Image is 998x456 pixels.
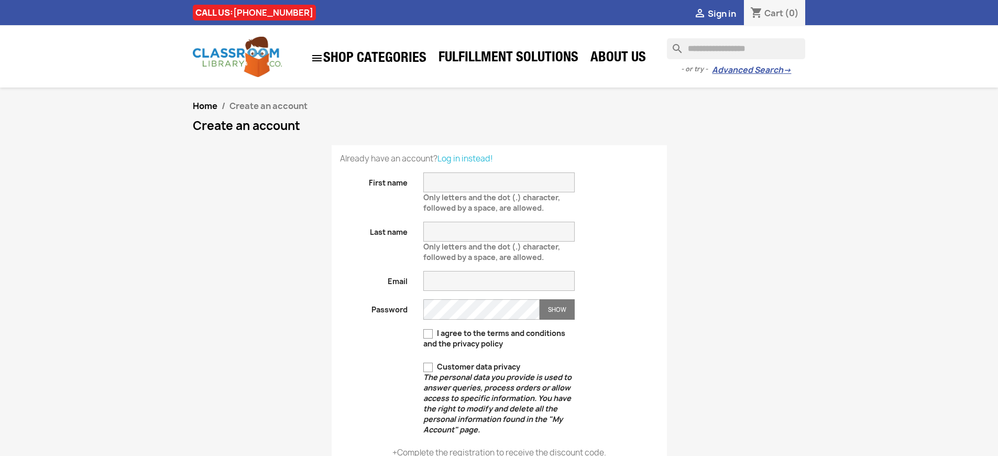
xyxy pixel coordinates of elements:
img: Classroom Library Company [193,37,282,77]
a: Advanced Search→ [712,65,791,75]
label: First name [332,172,416,188]
input: Search [667,38,805,59]
span: → [783,65,791,75]
p: Already have an account? [340,154,659,164]
a: About Us [585,48,651,69]
a:  Sign in [694,8,736,19]
span: Only letters and the dot (.) character, followed by a space, are allowed. [423,188,560,213]
button: Show [540,299,575,320]
label: I agree to the terms and conditions and the privacy policy [423,328,575,349]
a: [PHONE_NUMBER] [233,7,313,18]
i:  [694,8,706,20]
span: - or try - [681,64,712,74]
label: Customer data privacy [423,362,575,435]
input: Password input [423,299,540,320]
span: Create an account [229,100,308,112]
em: The personal data you provide is used to answer queries, process orders or allow access to specif... [423,372,572,435]
i: search [667,38,679,51]
label: Email [332,271,416,287]
a: Fulfillment Solutions [433,48,584,69]
label: Last name [332,222,416,237]
div: CALL US: [193,5,316,20]
i:  [311,52,323,64]
a: Log in instead! [437,153,493,164]
a: SHOP CATEGORIES [305,47,432,70]
span: Sign in [708,8,736,19]
a: Home [193,100,217,112]
span: Only letters and the dot (.) character, followed by a space, are allowed. [423,237,560,262]
i: shopping_cart [750,7,763,20]
h1: Create an account [193,120,806,132]
span: (0) [785,7,799,19]
label: Password [332,299,416,315]
span: Cart [764,7,783,19]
